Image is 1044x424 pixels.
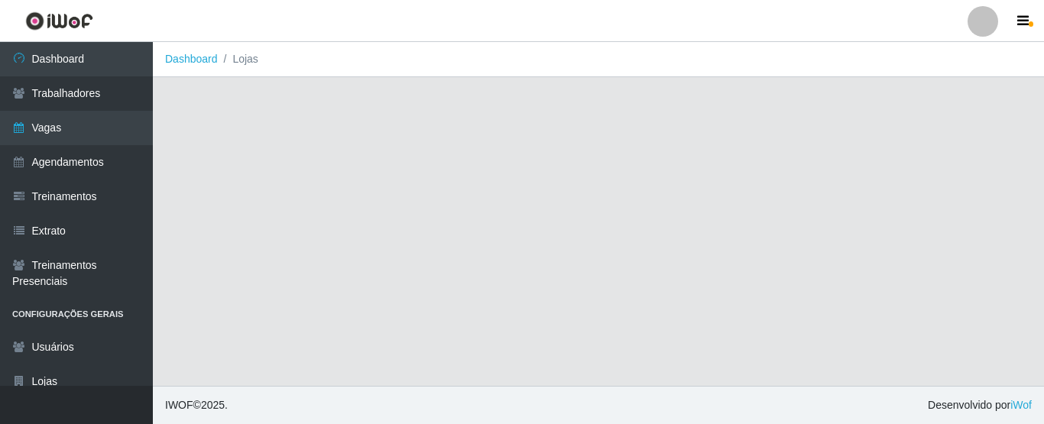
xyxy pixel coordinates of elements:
[165,53,218,65] a: Dashboard
[153,42,1044,77] nav: breadcrumb
[165,399,193,411] span: IWOF
[218,51,258,67] li: Lojas
[1010,399,1032,411] a: iWof
[928,397,1032,413] span: Desenvolvido por
[25,11,93,31] img: CoreUI Logo
[165,397,228,413] span: © 2025 .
